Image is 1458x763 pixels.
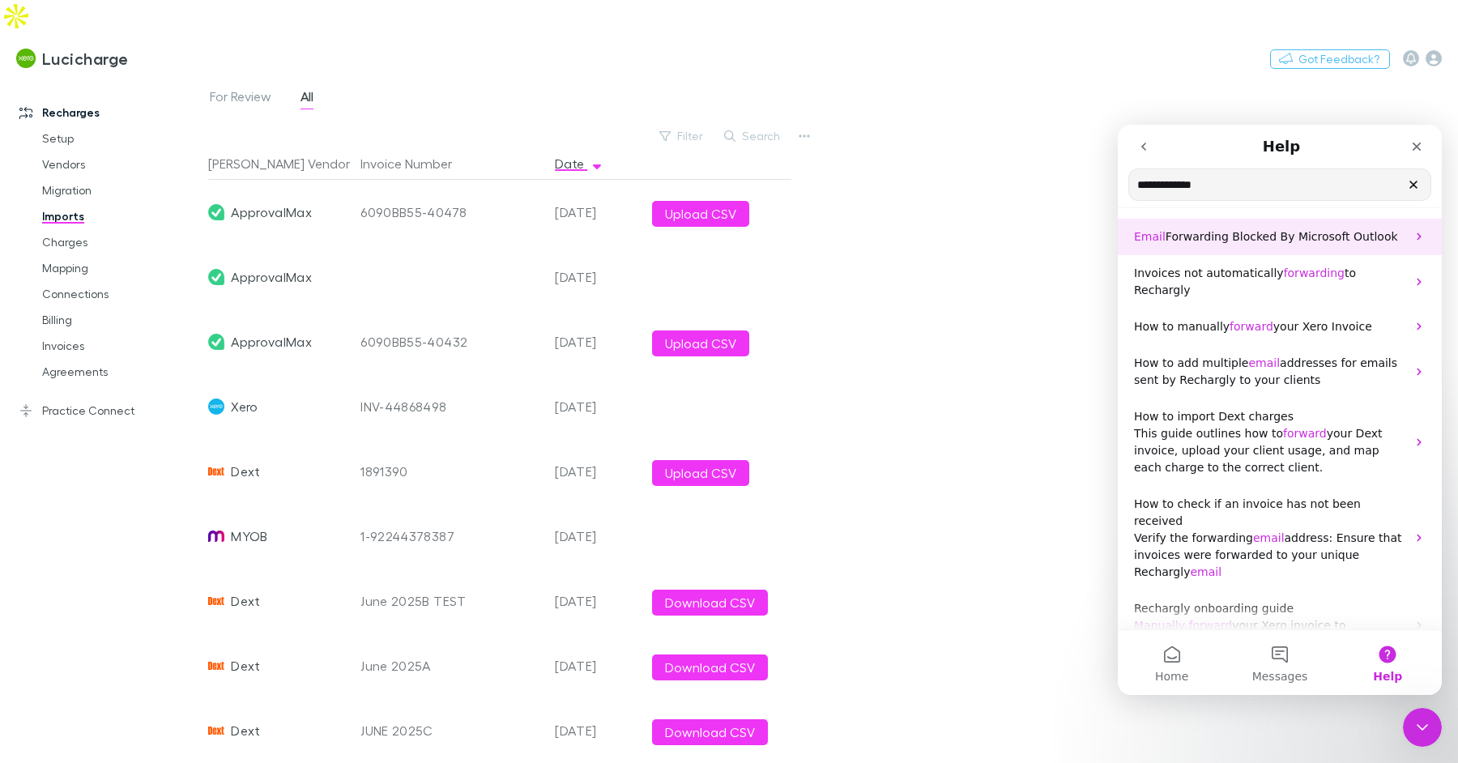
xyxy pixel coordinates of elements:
[231,180,312,245] span: ApprovalMax
[42,49,129,68] h3: Lucicharge
[6,39,139,78] a: Lucicharge
[26,203,205,229] a: Imports
[652,719,768,745] button: Download CSV
[231,245,312,309] span: ApprovalMax
[652,201,749,227] button: Upload CSV
[3,100,205,126] a: Recharges
[26,281,205,307] a: Connections
[208,269,224,285] img: ApprovalMax's Logo
[360,569,542,633] div: June 2025B TEST
[208,593,224,609] img: Dext's Logo
[231,698,260,763] span: Dext
[548,698,646,763] div: [DATE]
[548,180,646,245] div: [DATE]
[210,88,271,109] span: For Review
[555,147,603,180] button: Date
[360,147,471,180] button: Invoice Number
[3,398,205,424] a: Practice Connect
[231,439,260,504] span: Dext
[1270,49,1390,69] button: Got Feedback?
[360,633,542,698] div: June 2025A
[360,439,542,504] div: 1891390
[26,333,205,359] a: Invoices
[548,504,646,569] div: [DATE]
[26,126,205,151] a: Setup
[548,439,646,504] div: [DATE]
[231,633,260,698] span: Dext
[548,374,646,439] div: [DATE]
[548,569,646,633] div: [DATE]
[652,460,749,486] button: Upload CSV
[231,504,267,569] span: MYOB
[26,229,205,255] a: Charges
[208,399,224,415] img: Xero's Logo
[360,374,542,439] div: INV-44868498
[26,255,205,281] a: Mapping
[651,126,713,146] button: Filter
[26,151,205,177] a: Vendors
[208,463,224,480] img: Dext's Logo
[301,88,313,109] span: All
[208,723,224,739] img: Dext's Logo
[26,307,205,333] a: Billing
[231,569,260,633] span: Dext
[360,504,542,569] div: 1-92244378387
[208,204,224,220] img: ApprovalMax's Logo
[208,147,369,180] button: [PERSON_NAME] Vendor
[208,334,224,350] img: ApprovalMax's Logo
[16,49,36,68] img: Lucicharge's Logo
[360,180,542,245] div: 6090BB55-40478
[716,126,790,146] button: Search
[208,658,224,674] img: Dext's Logo
[652,590,768,616] button: Download CSV
[548,633,646,698] div: [DATE]
[208,528,224,544] img: MYOB's Logo
[26,359,205,385] a: Agreements
[1118,125,1442,695] iframe: Intercom live chat
[548,309,646,374] div: [DATE]
[360,309,542,374] div: 6090BB55-40432
[652,330,749,356] button: Upload CSV
[360,698,542,763] div: JUNE 2025C
[1403,708,1442,747] iframe: Intercom live chat
[652,654,768,680] button: Download CSV
[26,177,205,203] a: Migration
[231,309,312,374] span: ApprovalMax
[231,374,258,439] span: Xero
